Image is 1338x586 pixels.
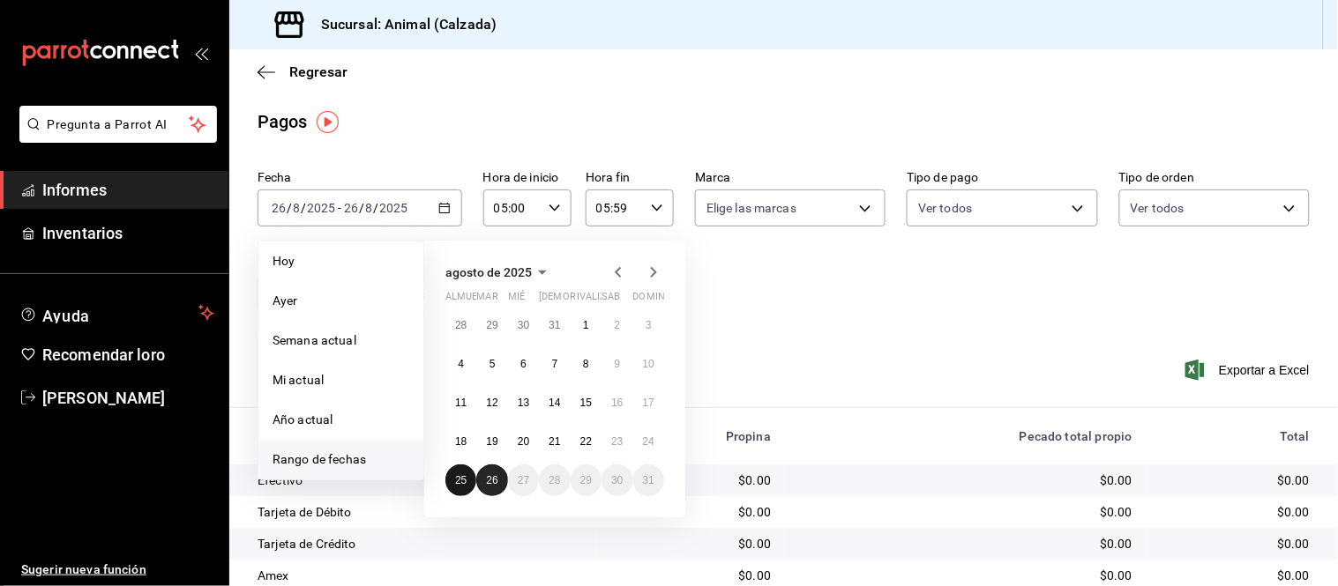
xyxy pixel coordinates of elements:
[549,319,560,331] font: 31
[1020,429,1132,443] font: Pecado total propio
[490,358,496,370] abbr: 5 de agosto de 2025
[379,201,409,215] input: ----
[455,397,467,409] font: 11
[738,505,771,519] font: $0.00
[445,262,553,283] button: agosto de 2025
[583,358,589,370] font: 8
[614,319,620,331] font: 2
[518,397,529,409] abbr: 13 de agosto de 2025
[301,201,306,215] font: /
[738,473,771,487] font: $0.00
[726,429,771,443] font: Propina
[445,464,476,496] button: 25 de agosto de 2025
[1100,568,1132,582] font: $0.00
[552,358,558,370] abbr: 7 de agosto de 2025
[258,473,303,487] font: Efectivo
[486,397,497,409] abbr: 12 de agosto de 2025
[549,474,560,486] abbr: 28 de agosto de 2025
[552,358,558,370] font: 7
[476,309,507,341] button: 29 de julio de 2025
[273,333,356,347] font: Semana actual
[508,464,539,496] button: 27 de agosto de 2025
[445,291,497,309] abbr: lunes
[258,537,356,551] font: Tarjeta de Crédito
[476,464,507,496] button: 26 de agosto de 2025
[455,435,467,448] font: 18
[643,435,654,448] abbr: 24 de agosto de 2025
[918,201,972,215] font: Ver todos
[571,387,602,419] button: 15 de agosto de 2025
[486,474,497,486] abbr: 26 de agosto de 2025
[338,201,341,215] font: -
[486,474,497,486] font: 26
[633,291,676,302] font: dominio
[1280,429,1310,443] font: Total
[445,426,476,457] button: 18 de agosto de 2025
[1100,537,1132,551] font: $0.00
[445,291,497,302] font: almuerzo
[520,358,527,370] abbr: 6 de agosto de 2025
[287,201,292,215] font: /
[602,426,632,457] button: 23 de agosto de 2025
[602,291,620,309] abbr: sábado
[42,224,123,242] font: Inventarios
[549,435,560,448] abbr: 21 de agosto de 2025
[539,348,570,380] button: 7 de agosto de 2025
[633,426,664,457] button: 24 de agosto de 2025
[602,387,632,419] button: 16 de agosto de 2025
[12,128,217,146] a: Pregunta a Parrot AI
[583,358,589,370] abbr: 8 de agosto de 2025
[455,435,467,448] abbr: 18 de agosto de 2025
[445,387,476,419] button: 11 de agosto de 2025
[539,464,570,496] button: 28 de agosto de 2025
[258,111,308,132] font: Pagos
[486,397,497,409] font: 12
[273,452,366,466] font: Rango de fechas
[292,201,301,215] input: --
[643,474,654,486] font: 31
[476,426,507,457] button: 19 de agosto de 2025
[614,358,620,370] abbr: 9 de agosto de 2025
[611,474,623,486] font: 30
[539,291,643,309] abbr: jueves
[539,309,570,341] button: 31 de julio de 2025
[602,348,632,380] button: 9 de agosto de 2025
[476,348,507,380] button: 5 de agosto de 2025
[365,201,374,215] input: --
[273,293,298,308] font: Ayer
[520,358,527,370] font: 6
[518,435,529,448] font: 20
[611,397,623,409] abbr: 16 de agosto de 2025
[1277,473,1310,487] font: $0.00
[518,474,529,486] abbr: 27 de agosto de 2025
[583,319,589,331] abbr: 1 de agosto de 2025
[614,319,620,331] abbr: 2 de agosto de 2025
[571,291,619,302] font: rivalizar
[539,426,570,457] button: 21 de agosto de 2025
[42,181,107,199] font: Informes
[289,63,348,80] font: Regresar
[1219,363,1310,377] font: Exportar a Excel
[359,201,364,215] font: /
[611,435,623,448] font: 23
[445,265,532,279] font: agosto de 2025
[486,435,497,448] abbr: 19 de agosto de 2025
[317,111,339,133] button: Marcador de información sobre herramientas
[602,309,632,341] button: 2 de agosto de 2025
[374,201,379,215] font: /
[455,319,467,331] font: 28
[643,397,654,409] abbr: 17 de agosto de 2025
[271,201,287,215] input: --
[508,426,539,457] button: 20 de agosto de 2025
[19,106,217,143] button: Pregunta a Parrot AI
[633,387,664,419] button: 17 de agosto de 2025
[633,348,664,380] button: 10 de agosto de 2025
[706,201,796,215] font: Elige las marcas
[738,568,771,582] font: $0.00
[518,319,529,331] font: 30
[633,464,664,496] button: 31 de agosto de 2025
[571,309,602,341] button: 1 de agosto de 2025
[614,358,620,370] font: 9
[445,309,476,341] button: 28 de julio de 2025
[48,117,168,131] font: Pregunta a Parrot AI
